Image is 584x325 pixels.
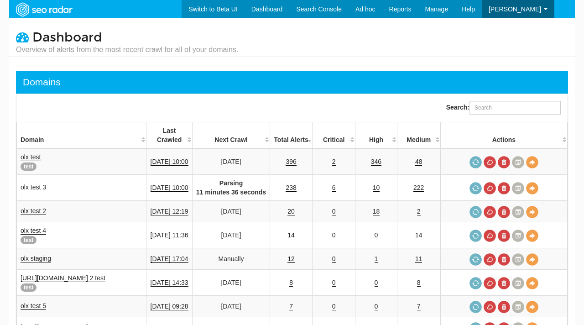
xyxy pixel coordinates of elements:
[446,101,561,115] label: Search:
[192,122,270,149] th: Next Crawl: activate to sort column descending
[16,31,29,43] i: 
[151,303,188,310] a: [DATE] 09:28
[21,153,41,161] a: olx test
[417,279,421,287] a: 8
[469,182,482,194] a: Request a crawl
[484,230,496,242] a: Cancel in-progress audit
[151,255,188,263] a: [DATE] 17:04
[389,5,412,13] span: Reports
[440,122,567,149] th: Actions: activate to sort column ascending
[484,277,496,289] a: Cancel in-progress audit
[512,301,524,313] a: Crawl History
[512,253,524,266] a: Crawl History
[192,148,270,175] td: [DATE]
[415,158,422,166] a: 48
[512,156,524,168] a: Crawl History
[146,122,192,149] th: Last Crawled: activate to sort column descending
[17,122,146,149] th: Domain: activate to sort column ascending
[526,230,538,242] a: View Domain Overview
[375,231,378,239] a: 0
[21,183,46,191] a: olx test 3
[332,255,336,263] a: 0
[21,302,46,310] a: olx test 5
[425,5,448,13] span: Manage
[287,208,295,215] a: 20
[489,5,541,13] span: [PERSON_NAME]
[192,222,270,248] td: [DATE]
[526,301,538,313] a: View Domain Overview
[375,303,378,310] a: 0
[498,156,510,168] a: Delete most recent audit
[469,277,482,289] a: Request a crawl
[355,122,397,149] th: High: activate to sort column descending
[526,253,538,266] a: View Domain Overview
[21,255,51,262] a: olx staging
[23,75,61,89] div: Domains
[21,227,46,235] a: olx test 4
[21,207,46,215] a: olx test 2
[526,206,538,218] a: View Domain Overview
[498,206,510,218] a: Delete most recent audit
[21,283,36,292] span: test
[484,156,496,168] a: Cancel in-progress audit
[373,208,380,215] a: 18
[417,303,421,310] a: 7
[151,231,188,239] a: [DATE] 11:36
[151,208,188,215] a: [DATE] 12:19
[151,184,188,192] a: [DATE] 10:00
[373,184,380,192] a: 10
[355,5,375,13] span: Ad hoc
[332,184,336,192] a: 6
[498,301,510,313] a: Delete most recent audit
[192,248,270,270] td: Manually
[286,158,296,166] a: 396
[469,230,482,242] a: Request a crawl
[484,301,496,313] a: Cancel in-progress audit
[313,122,355,149] th: Critical: activate to sort column descending
[375,255,378,263] a: 1
[512,277,524,289] a: Crawl History
[332,208,336,215] a: 0
[332,279,336,287] a: 0
[498,230,510,242] a: Delete most recent audit
[21,162,36,171] span: test
[498,253,510,266] a: Delete most recent audit
[526,156,538,168] a: View Domain Overview
[332,231,336,239] a: 0
[469,156,482,168] a: Request a crawl
[526,277,538,289] a: View Domain Overview
[415,255,422,263] a: 11
[196,179,266,196] strong: Parsing 11 minutes 36 seconds
[287,231,295,239] a: 14
[332,158,336,166] a: 2
[498,182,510,194] a: Delete most recent audit
[469,101,561,115] input: Search:
[151,158,188,166] a: [DATE] 10:00
[512,182,524,194] a: Crawl History
[296,5,342,13] span: Search Console
[289,279,293,287] a: 8
[270,122,313,149] th: Total Alerts: activate to sort column ascending
[415,231,422,239] a: 14
[512,230,524,242] a: Crawl History
[371,158,381,166] a: 346
[462,5,475,13] span: Help
[417,208,421,215] a: 2
[286,184,296,192] a: 238
[32,30,102,45] span: Dashboard
[375,279,378,287] a: 0
[21,236,36,244] span: test
[332,303,336,310] a: 0
[192,201,270,222] td: [DATE]
[469,206,482,218] a: Request a crawl
[12,1,75,18] img: SEORadar
[192,270,270,296] td: [DATE]
[413,184,424,192] a: 222
[397,122,440,149] th: Medium: activate to sort column descending
[526,182,538,194] a: View Domain Overview
[498,277,510,289] a: Delete most recent audit
[484,182,496,194] a: Cancel in-progress audit
[289,303,293,310] a: 7
[469,253,482,266] span: Request a crawl
[192,296,270,317] td: [DATE]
